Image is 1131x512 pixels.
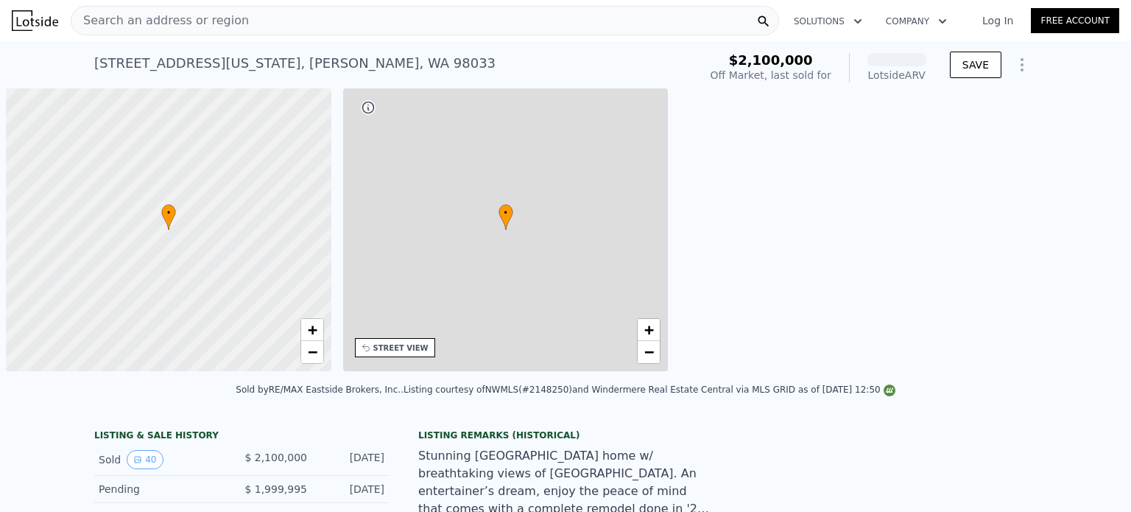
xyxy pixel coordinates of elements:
[638,319,660,341] a: Zoom in
[498,204,513,230] div: •
[71,12,249,29] span: Search an address or region
[127,450,163,469] button: View historical data
[404,385,895,395] div: Listing courtesy of NWMLS (#2148250) and Windermere Real Estate Central via MLS GRID as of [DATE]...
[729,52,813,68] span: $2,100,000
[244,452,307,463] span: $ 2,100,000
[236,385,404,395] div: Sold by RE/MAX Eastside Brokers, Inc. .
[99,450,230,469] div: Sold
[94,429,389,444] div: LISTING & SALE HISTORY
[711,68,831,83] div: Off Market, last sold for
[867,68,926,83] div: Lotside ARV
[965,13,1031,28] a: Log In
[418,429,713,441] div: Listing Remarks (Historical)
[1031,8,1119,33] a: Free Account
[319,482,384,497] div: [DATE]
[161,206,176,220] span: •
[301,341,323,363] a: Zoom out
[319,450,384,469] div: [DATE]
[12,10,58,31] img: Lotside
[161,204,176,230] div: •
[498,206,513,220] span: •
[644,320,654,339] span: +
[301,319,323,341] a: Zoom in
[244,483,307,495] span: $ 1,999,995
[884,385,895,396] img: NWMLS Logo
[1007,50,1037,80] button: Show Options
[373,343,429,354] div: STREET VIEW
[307,343,317,361] span: −
[644,343,654,361] span: −
[94,53,496,74] div: [STREET_ADDRESS][US_STATE] , [PERSON_NAME] , WA 98033
[99,482,230,497] div: Pending
[782,8,874,35] button: Solutions
[307,320,317,339] span: +
[874,8,959,35] button: Company
[950,52,1001,78] button: SAVE
[638,341,660,363] a: Zoom out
